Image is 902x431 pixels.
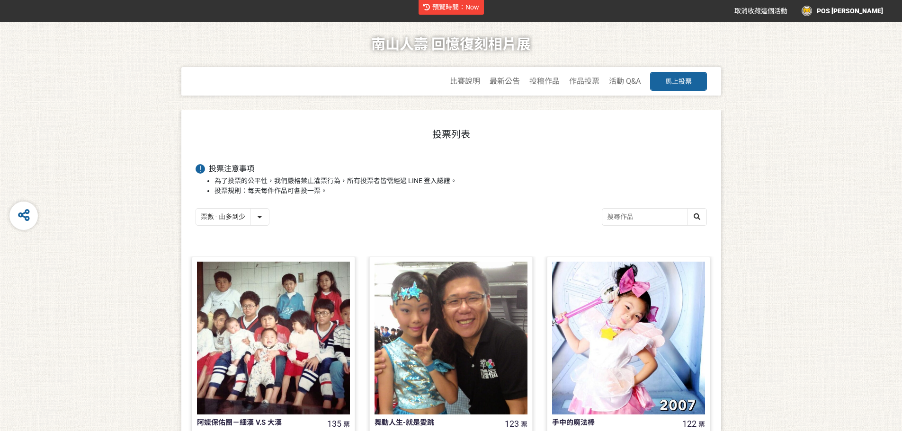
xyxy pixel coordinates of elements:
[371,22,531,67] h1: 南山人壽 回憶復刻相片展
[209,164,254,173] span: 投票注意事項
[450,77,480,86] a: 比賽說明
[521,421,527,428] span: 票
[552,417,674,428] div: 手中的魔法棒
[214,186,707,196] li: 投票規則：每天每件作品可各投一票。
[197,417,319,428] div: 阿嬤保佑團－細漢 V.S 大漢
[569,77,599,86] a: 作品投票
[609,77,641,86] a: 活動 Q&A
[505,419,519,429] span: 123
[529,77,560,86] a: 投稿作品
[665,78,692,85] span: 馬上投票
[490,77,520,86] a: 最新公告
[196,129,707,140] h1: 投票列表
[602,209,706,225] input: 搜尋作品
[214,176,707,186] li: 為了投票的公平性，我們嚴格禁止灌票行為，所有投票者皆需經過 LINE 登入認證。
[432,3,479,11] span: 預覽時間：Now
[734,7,787,15] span: 取消收藏這個活動
[698,421,705,428] span: 票
[682,419,697,429] span: 122
[327,419,341,429] span: 135
[343,421,350,428] span: 票
[375,417,497,428] div: 舞動人生-就是愛跳
[650,72,707,91] button: 馬上投票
